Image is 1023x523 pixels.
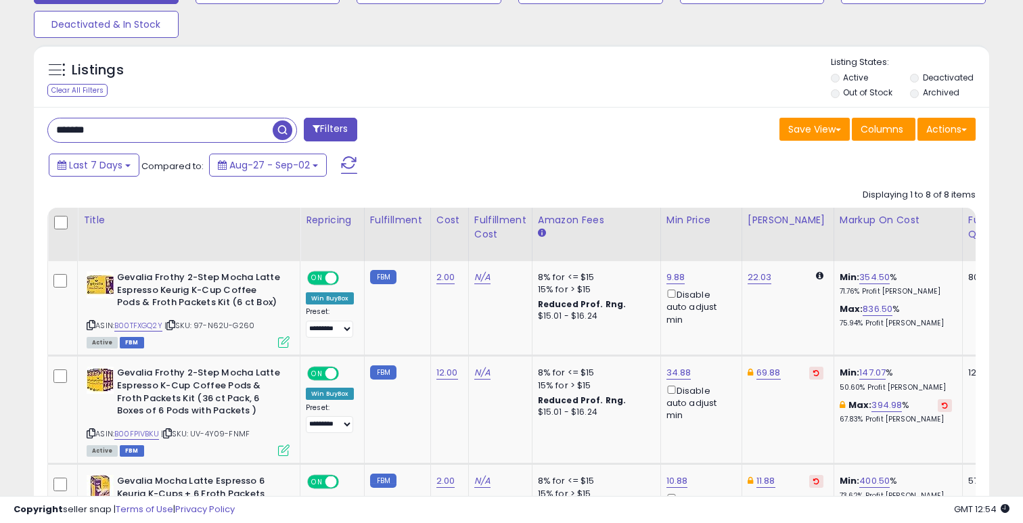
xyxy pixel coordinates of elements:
p: Listing States: [831,56,990,69]
div: Fulfillable Quantity [968,213,1015,242]
div: seller snap | | [14,503,235,516]
b: Reduced Prof. Rng. [538,298,627,310]
a: 9.88 [666,271,685,284]
img: 51brczcrcfL._SL40_.jpg [87,271,114,298]
a: 12.00 [436,366,458,380]
div: Preset: [306,403,354,434]
div: 15% for > $15 [538,283,650,296]
button: Actions [917,118,976,141]
a: Terms of Use [116,503,173,516]
button: Columns [852,118,915,141]
span: All listings currently available for purchase on Amazon [87,445,118,457]
small: Amazon Fees. [538,227,546,240]
span: Compared to: [141,160,204,173]
b: Min: [840,271,860,283]
div: $15.01 - $16.24 [538,407,650,418]
i: This overrides the store level max markup for this listing [840,401,845,409]
div: [PERSON_NAME] [748,213,828,227]
div: ASIN: [87,271,290,346]
div: Min Price [666,213,736,227]
button: Deactivated & In Stock [34,11,179,38]
span: | SKU: 97-N62U-G260 [164,320,254,331]
label: Active [843,72,868,83]
img: 51BVX6hUOEL._SL40_.jpg [87,367,114,394]
a: 400.50 [859,474,890,488]
div: % [840,303,952,328]
a: B00FPIVBKU [114,428,159,440]
p: 75.94% Profit [PERSON_NAME] [840,319,952,328]
button: Aug-27 - Sep-02 [209,154,327,177]
small: FBM [370,270,396,284]
div: Repricing [306,213,359,227]
h5: Listings [72,61,124,80]
a: N/A [474,271,491,284]
a: 2.00 [436,271,455,284]
a: 22.03 [748,271,772,284]
span: OFF [337,368,359,380]
label: Deactivated [923,72,974,83]
span: FBM [120,337,144,348]
div: Markup on Cost [840,213,957,227]
span: | SKU: UV-4Y09-FNMF [161,428,250,439]
a: 10.88 [666,474,688,488]
div: % [840,367,952,392]
div: 120 [968,367,1010,379]
div: Preset: [306,307,354,338]
span: ON [309,273,325,284]
div: Win BuyBox [306,388,354,400]
div: % [840,271,952,296]
div: 57 [968,475,1010,487]
a: Privacy Policy [175,503,235,516]
div: Disable auto adjust min [666,383,731,422]
p: 71.76% Profit [PERSON_NAME] [840,287,952,296]
div: 15% for > $15 [538,380,650,392]
span: FBM [120,445,144,457]
b: Reduced Prof. Rng. [538,394,627,406]
button: Last 7 Days [49,154,139,177]
small: FBM [370,365,396,380]
div: Title [83,213,294,227]
div: Fulfillment Cost [474,213,526,242]
a: 394.98 [871,399,902,412]
label: Archived [923,87,959,98]
button: Save View [779,118,850,141]
span: OFF [337,476,359,488]
b: Gevalia Frothy 2-Step Mocha Latte Espresso K-Cup Coffee Pods & Froth Packets Kit (36 ct Pack, 6 B... [117,367,281,420]
span: Aug-27 - Sep-02 [229,158,310,172]
div: 80 [968,271,1010,283]
div: Displaying 1 to 8 of 8 items [863,189,976,202]
div: % [840,475,952,500]
a: 354.50 [859,271,890,284]
b: Min: [840,366,860,379]
div: 8% for <= $15 [538,271,650,283]
a: N/A [474,474,491,488]
a: 11.88 [756,474,775,488]
p: 50.60% Profit [PERSON_NAME] [840,383,952,392]
a: 836.50 [863,302,892,316]
div: Fulfillment [370,213,425,227]
div: $15.01 - $16.24 [538,311,650,322]
p: 67.83% Profit [PERSON_NAME] [840,415,952,424]
div: ASIN: [87,367,290,455]
div: 8% for <= $15 [538,367,650,379]
i: Revert to store-level Max Markup [942,402,948,409]
a: 2.00 [436,474,455,488]
div: Cost [436,213,463,227]
div: % [840,399,952,424]
a: N/A [474,366,491,380]
span: 2025-09-11 12:54 GMT [954,503,1009,516]
span: ON [309,368,325,380]
small: FBM [370,474,396,488]
span: Last 7 Days [69,158,122,172]
button: Filters [304,118,357,141]
a: 69.88 [756,366,781,380]
img: 51U5wWOnQ8L._SL40_.jpg [87,475,114,502]
b: Max: [840,302,863,315]
span: ON [309,476,325,488]
a: 34.88 [666,366,691,380]
b: Max: [848,399,872,411]
div: Win BuyBox [306,292,354,304]
div: Disable auto adjust min [666,287,731,326]
span: Columns [861,122,903,136]
div: Amazon Fees [538,213,655,227]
